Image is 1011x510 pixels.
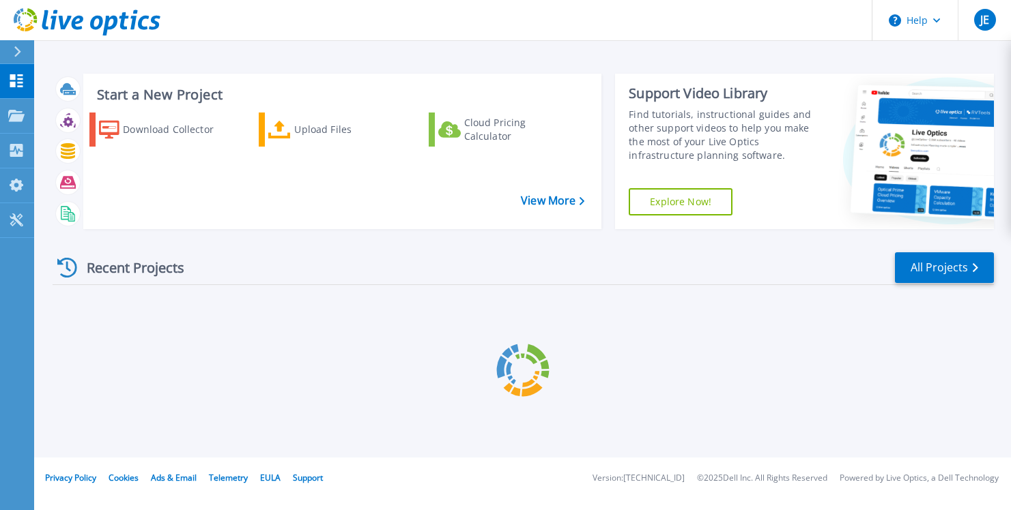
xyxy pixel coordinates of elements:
a: Support [293,472,323,483]
li: Powered by Live Optics, a Dell Technology [840,474,999,483]
div: Cloud Pricing Calculator [464,116,565,143]
div: Find tutorials, instructional guides and other support videos to help you make the most of your L... [629,108,818,162]
a: Explore Now! [629,188,732,215]
div: Support Video Library [629,85,818,102]
a: Privacy Policy [45,472,96,483]
a: Telemetry [209,472,248,483]
a: All Projects [895,252,994,283]
li: Version: [TECHNICAL_ID] [593,474,685,483]
a: Cookies [109,472,139,483]
h3: Start a New Project [97,87,584,102]
span: JE [980,14,989,25]
div: Download Collector [123,116,226,143]
a: Upload Files [259,112,399,147]
li: © 2025 Dell Inc. All Rights Reserved [697,474,827,483]
div: Recent Projects [53,251,203,284]
a: EULA [260,472,281,483]
div: Upload Files [294,116,395,143]
a: Cloud Pricing Calculator [429,112,569,147]
a: View More [521,194,584,207]
a: Ads & Email [151,472,197,483]
a: Download Collector [89,112,229,147]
